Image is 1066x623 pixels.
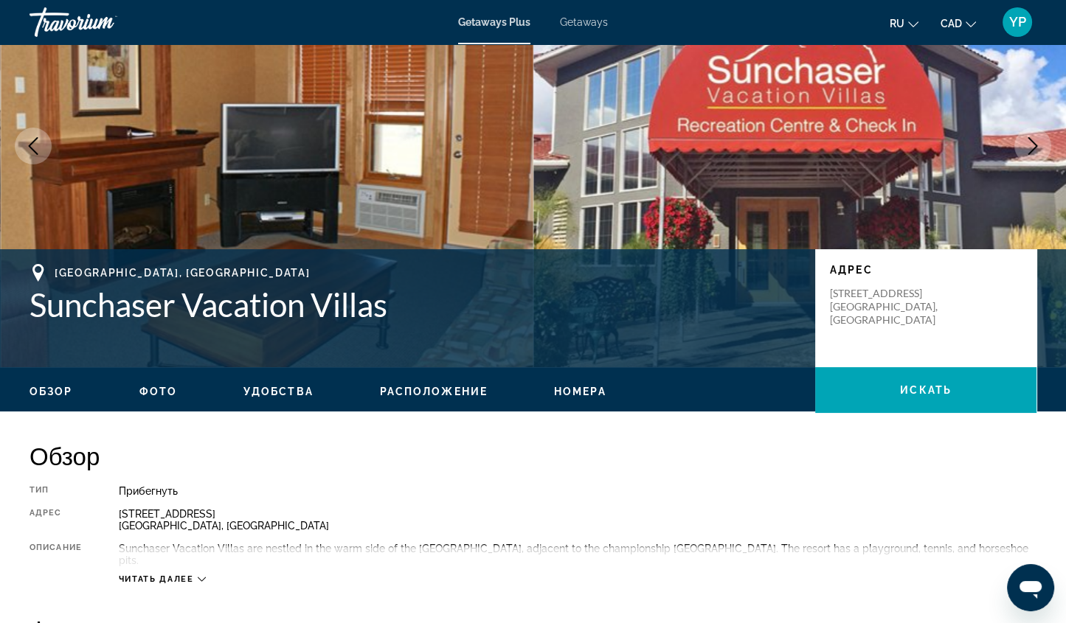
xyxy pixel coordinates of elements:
[941,18,962,29] span: CAD
[30,485,82,497] div: Тип
[380,386,488,397] span: Расположение
[830,287,948,327] p: [STREET_ADDRESS] [GEOGRAPHIC_DATA], [GEOGRAPHIC_DATA]
[243,386,314,397] span: Удобства
[15,128,52,164] button: Previous image
[1009,15,1026,29] span: YP
[55,267,310,279] span: [GEOGRAPHIC_DATA], [GEOGRAPHIC_DATA]
[554,386,606,397] span: Номера
[139,385,177,398] button: Фото
[30,508,82,532] div: Адрес
[30,441,1036,470] h2: Обзор
[458,16,530,28] a: Getaways Plus
[554,385,606,398] button: Номера
[890,13,918,34] button: Change language
[30,543,82,566] div: Описание
[30,3,177,41] a: Travorium
[119,485,1036,497] div: Прибегнуть
[830,264,1022,276] p: Адрес
[890,18,904,29] span: ru
[243,385,314,398] button: Удобства
[998,7,1036,38] button: User Menu
[815,367,1036,413] button: искать
[30,385,73,398] button: Обзор
[30,386,73,397] span: Обзор
[380,385,488,398] button: Расположение
[30,285,800,324] h1: Sunchaser Vacation Villas
[139,386,177,397] span: Фото
[900,384,952,396] span: искать
[1014,128,1051,164] button: Next image
[119,574,206,585] button: Читать далее
[560,16,608,28] a: Getaways
[119,543,1036,566] div: Sunchaser Vacation Villas are nestled in the warm side of the [GEOGRAPHIC_DATA], adjacent to the ...
[119,508,1036,532] div: [STREET_ADDRESS] [GEOGRAPHIC_DATA], [GEOGRAPHIC_DATA]
[941,13,976,34] button: Change currency
[1007,564,1054,611] iframe: Кнопка для запуску вікна повідомлень
[119,574,194,584] span: Читать далее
